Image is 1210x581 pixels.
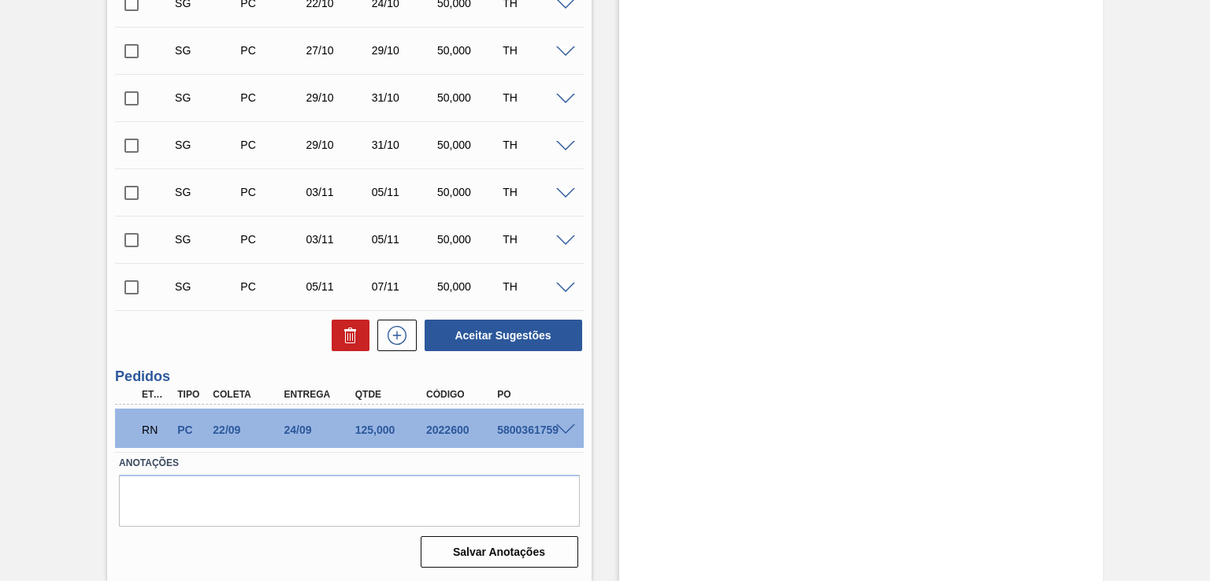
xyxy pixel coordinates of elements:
[417,318,584,353] div: Aceitar Sugestões
[368,233,440,246] div: 05/11/2025
[421,536,578,568] button: Salvar Anotações
[173,424,209,436] div: Pedido de Compra
[236,233,308,246] div: Pedido de Compra
[499,139,570,151] div: TH
[302,233,374,246] div: 03/11/2025
[236,91,308,104] div: Pedido de Compra
[302,139,374,151] div: 29/10/2025
[433,91,505,104] div: 50,000
[368,139,440,151] div: 31/10/2025
[138,389,173,400] div: Etapa
[173,389,209,400] div: Tipo
[171,186,243,198] div: Sugestão Criada
[433,233,505,246] div: 50,000
[171,280,243,293] div: Sugestão Criada
[280,389,358,400] div: Entrega
[171,139,243,151] div: Sugestão Criada
[171,44,243,57] div: Sugestão Criada
[324,320,369,351] div: Excluir Sugestões
[236,44,308,57] div: Pedido de Compra
[138,413,173,447] div: Em renegociação
[433,280,505,293] div: 50,000
[433,139,505,151] div: 50,000
[433,186,505,198] div: 50,000
[280,424,358,436] div: 24/09/2025
[351,389,429,400] div: Qtde
[236,280,308,293] div: Pedido de Compra
[119,452,579,475] label: Anotações
[493,389,571,400] div: PO
[171,233,243,246] div: Sugestão Criada
[171,91,243,104] div: Sugestão Criada
[302,91,374,104] div: 29/10/2025
[302,186,374,198] div: 03/11/2025
[302,280,374,293] div: 05/11/2025
[369,320,417,351] div: Nova sugestão
[351,424,429,436] div: 125,000
[115,368,583,385] h3: Pedidos
[493,424,571,436] div: 5800361759
[368,186,440,198] div: 05/11/2025
[368,91,440,104] div: 31/10/2025
[209,389,287,400] div: Coleta
[425,320,582,351] button: Aceitar Sugestões
[236,139,308,151] div: Pedido de Compra
[499,44,570,57] div: TH
[499,186,570,198] div: TH
[368,280,440,293] div: 07/11/2025
[499,233,570,246] div: TH
[433,44,505,57] div: 50,000
[499,91,570,104] div: TH
[142,424,169,436] p: RN
[209,424,287,436] div: 22/09/2025
[499,280,570,293] div: TH
[302,44,374,57] div: 27/10/2025
[422,424,500,436] div: 2022600
[368,44,440,57] div: 29/10/2025
[422,389,500,400] div: Código
[236,186,308,198] div: Pedido de Compra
